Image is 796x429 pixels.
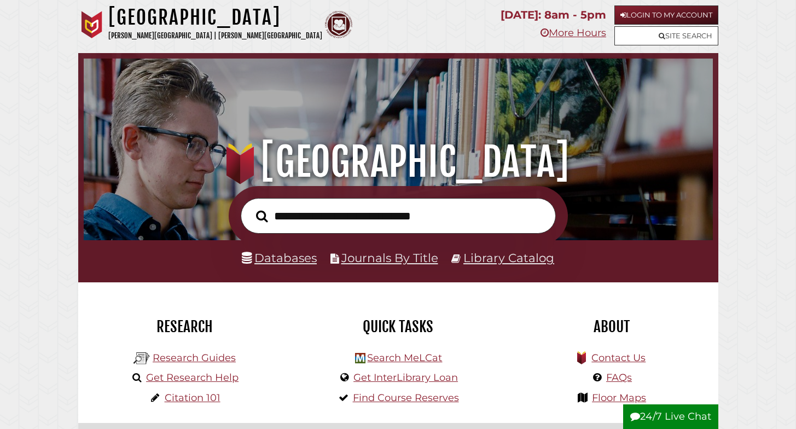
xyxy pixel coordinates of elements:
p: [DATE]: 8am - 5pm [501,5,606,25]
a: Contact Us [591,352,646,364]
a: Get InterLibrary Loan [353,372,458,384]
h2: Quick Tasks [300,317,497,336]
a: Journals By Title [341,251,438,265]
h2: Research [86,317,283,336]
a: Get Research Help [146,372,239,384]
img: Hekman Library Logo [355,353,365,363]
a: FAQs [606,372,632,384]
h1: [GEOGRAPHIC_DATA] [108,5,322,30]
a: Login to My Account [614,5,718,25]
img: Calvin University [78,11,106,38]
a: Find Course Reserves [353,392,459,404]
i: Search [256,210,268,222]
p: [PERSON_NAME][GEOGRAPHIC_DATA] | [PERSON_NAME][GEOGRAPHIC_DATA] [108,30,322,42]
img: Calvin Theological Seminary [325,11,352,38]
a: Library Catalog [463,251,554,265]
button: Search [251,207,274,225]
a: Site Search [614,26,718,45]
h1: [GEOGRAPHIC_DATA] [95,138,700,186]
a: More Hours [541,27,606,39]
h2: About [513,317,710,336]
a: Databases [242,251,317,265]
a: Research Guides [153,352,236,364]
a: Floor Maps [592,392,646,404]
img: Hekman Library Logo [133,350,150,367]
a: Search MeLCat [367,352,442,364]
a: Citation 101 [165,392,220,404]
